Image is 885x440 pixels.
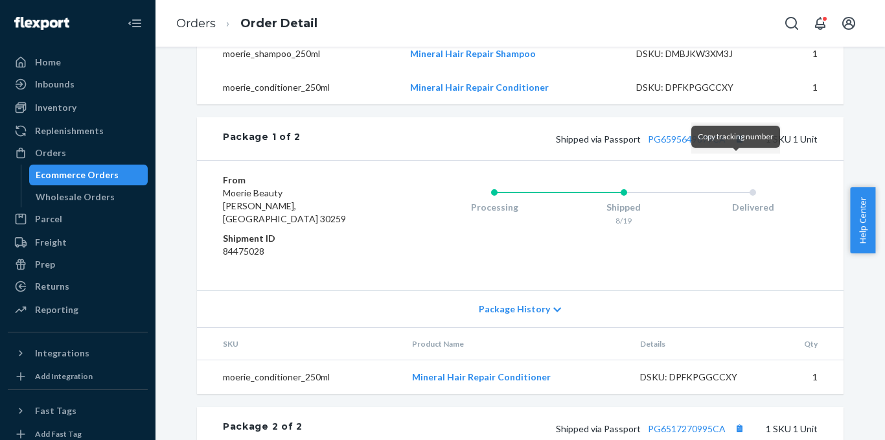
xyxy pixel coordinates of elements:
[301,130,818,147] div: 1 SKU 1 Unit
[223,245,378,258] dd: 84475028
[122,10,148,36] button: Close Navigation
[807,10,833,36] button: Open notifications
[197,71,400,104] td: moerie_conditioner_250ml
[35,280,69,293] div: Returns
[35,78,75,91] div: Inbounds
[223,187,346,224] span: Moerie Beauty [PERSON_NAME], [GEOGRAPHIC_DATA] 30259
[8,254,148,275] a: Prep
[223,232,378,245] dt: Shipment ID
[772,360,844,395] td: 1
[35,146,66,159] div: Orders
[636,47,758,60] div: DSKU: DMBJKW3XM3J
[772,328,844,360] th: Qty
[8,209,148,229] a: Parcel
[176,16,216,30] a: Orders
[197,328,402,360] th: SKU
[8,97,148,118] a: Inventory
[36,168,119,181] div: Ecommerce Orders
[35,56,61,69] div: Home
[850,187,875,253] button: Help Center
[35,213,62,226] div: Parcel
[223,130,301,147] div: Package 1 of 2
[698,132,774,141] span: Copy tracking number
[166,5,328,43] ol: breadcrumbs
[648,423,726,434] a: PG6517270995CA
[8,343,148,364] button: Integrations
[731,420,748,437] button: Copy tracking number
[240,16,317,30] a: Order Detail
[35,303,78,316] div: Reporting
[8,400,148,421] button: Fast Tags
[559,215,689,226] div: 8/19
[8,143,148,163] a: Orders
[35,236,67,249] div: Freight
[648,133,726,145] a: PG6595649879CA
[479,303,550,316] span: Package History
[412,371,551,382] a: Mineral Hair Repair Conditioner
[35,124,104,137] div: Replenishments
[556,133,748,145] span: Shipped via Passport
[14,17,69,30] img: Flexport logo
[8,121,148,141] a: Replenishments
[779,10,805,36] button: Open Search Box
[559,201,689,214] div: Shipped
[836,10,862,36] button: Open account menu
[223,174,378,187] dt: From
[640,371,762,384] div: DSKU: DPFKPGGCCXY
[768,71,844,104] td: 1
[556,423,748,434] span: Shipped via Passport
[8,299,148,320] a: Reporting
[303,420,818,437] div: 1 SKU 1 Unit
[410,82,549,93] a: Mineral Hair Repair Conditioner
[35,101,76,114] div: Inventory
[36,191,115,203] div: Wholesale Orders
[223,420,303,437] div: Package 2 of 2
[8,276,148,297] a: Returns
[29,187,148,207] a: Wholesale Orders
[197,360,402,395] td: moerie_conditioner_250ml
[8,52,148,73] a: Home
[636,81,758,94] div: DSKU: DPFKPGGCCXY
[402,328,630,360] th: Product Name
[8,232,148,253] a: Freight
[35,347,89,360] div: Integrations
[430,201,559,214] div: Processing
[688,201,818,214] div: Delivered
[410,48,536,59] a: Mineral Hair Repair Shampoo
[197,37,400,71] td: moerie_shampoo_250ml
[35,428,82,439] div: Add Fast Tag
[35,371,93,382] div: Add Integration
[29,165,148,185] a: Ecommerce Orders
[35,404,76,417] div: Fast Tags
[35,258,55,271] div: Prep
[8,74,148,95] a: Inbounds
[768,37,844,71] td: 1
[8,369,148,384] a: Add Integration
[630,328,772,360] th: Details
